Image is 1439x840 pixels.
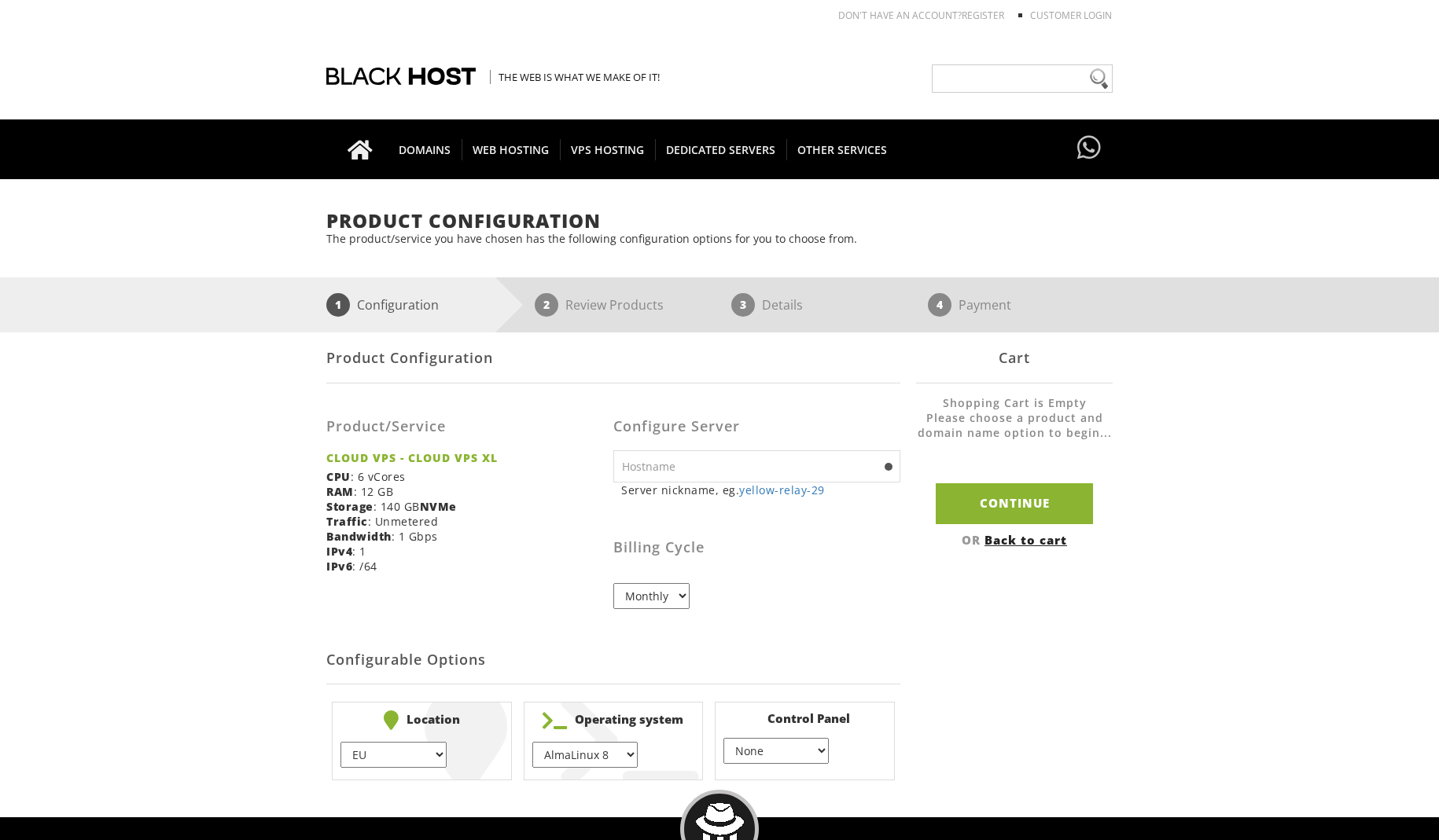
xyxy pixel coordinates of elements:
[815,9,1004,22] li: Don't have an account?
[535,293,558,317] span: 2
[462,119,561,179] a: WEB HOSTING
[326,529,392,544] b: Bandwidth
[1030,9,1112,22] a: Customer Login
[326,544,352,559] b: IPv4
[613,540,900,556] h3: Billing Cycle
[762,293,803,317] p: Details
[420,499,457,514] b: NVMe
[565,293,664,317] p: Review Products
[388,139,462,160] span: DOMAINS
[388,119,462,179] a: DOMAINS
[723,738,829,764] select: } } } }
[786,119,898,179] a: OTHER SERVICES
[731,293,755,317] span: 3
[340,742,446,768] select: } } } } } }
[723,710,886,726] b: Control Panel
[916,532,1113,548] div: OR
[326,293,350,317] span: 1
[357,293,439,317] p: Configuration
[326,636,900,684] h2: Configurable Options
[932,64,1113,93] input: Need help?
[739,482,825,497] a: yellow-relay-29
[962,9,1004,22] a: REGISTER
[928,293,951,317] span: 4
[613,419,900,435] h3: Configure Server
[462,139,561,160] span: WEB HOSTING
[326,450,602,465] strong: CLOUD VPS - CLOUD VPS XL
[490,70,660,84] span: The Web is what we make of it!
[326,231,1113,246] p: The product/service you have chosen has the following configuration options for you to choose from.
[326,419,602,435] h3: Product/Service
[326,469,351,484] b: CPU
[786,139,898,160] span: OTHER SERVICES
[959,293,1011,317] p: Payment
[326,514,368,529] b: Traffic
[326,484,354,499] b: RAM
[326,559,352,574] b: IPv6
[560,119,656,179] a: VPS HOSTING
[1073,119,1105,178] a: Have questions?
[532,742,638,768] select: } } } } } } } } } } } } } } } } } } } } }
[326,332,900,383] div: Product Configuration
[560,139,656,160] span: VPS HOSTING
[655,119,787,179] a: DEDICATED SERVERS
[326,395,613,585] div: : 6 vCores : 12 GB : 140 GB : Unmetered : 1 Gbps : 1 : /64
[655,139,787,160] span: DEDICATED SERVERS
[332,119,388,179] a: Go to homepage
[916,332,1113,383] div: Cart
[326,499,374,514] b: Storage
[613,450,900,482] input: Hostname
[984,532,1067,548] a: Back to cart
[916,395,1113,456] li: Shopping Cart is Empty Please choose a product and domain name option to begin...
[936,483,1093,523] input: Continue
[532,710,695,730] b: Operating system
[326,211,1113,231] h1: Product Configuration
[340,710,503,730] b: Location
[621,482,900,497] small: Server nickname, eg.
